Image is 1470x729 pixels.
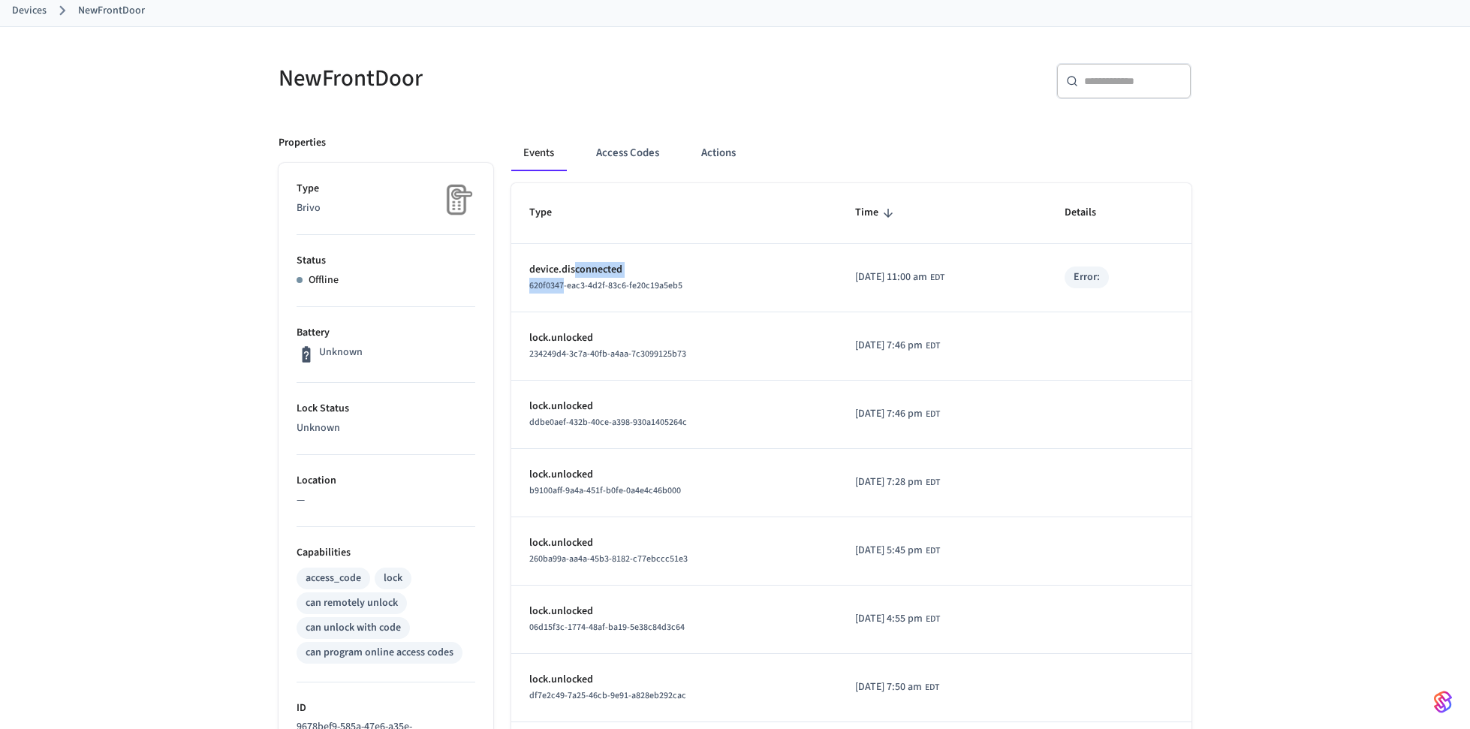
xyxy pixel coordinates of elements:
[309,273,339,288] p: Offline
[855,474,923,490] span: [DATE] 7:28 pm
[384,571,402,586] div: lock
[584,135,671,171] button: Access Codes
[297,473,475,489] p: Location
[529,672,819,688] p: lock.unlocked
[855,406,923,422] span: [DATE] 7:46 pm
[926,544,940,558] span: EDT
[529,689,686,702] span: df7e2c49-7a25-46cb-9e91-a828eb292cac
[855,201,898,224] span: Time
[297,700,475,716] p: ID
[529,535,819,551] p: lock.unlocked
[529,416,687,429] span: ddbe0aef-432b-40ce-a398-930a1405264c
[529,484,681,497] span: b9100aff-9a4a-451f-b0fe-0a4e4c46b000
[855,338,940,354] div: America/Toronto
[529,279,682,292] span: 620f0347-eac3-4d2f-83c6-fe20c19a5eb5
[926,339,940,353] span: EDT
[306,571,361,586] div: access_code
[855,270,927,285] span: [DATE] 11:00 am
[297,545,475,561] p: Capabilities
[855,679,939,695] div: America/Toronto
[319,345,363,360] p: Unknown
[855,679,922,695] span: [DATE] 7:50 am
[855,474,940,490] div: America/Toronto
[511,135,1191,171] div: ant example
[926,408,940,421] span: EDT
[529,348,686,360] span: 234249d4-3c7a-40fb-a4aa-7c3099125b73
[1074,270,1100,285] div: Error:
[529,330,819,346] p: lock.unlocked
[855,406,940,422] div: America/Toronto
[297,253,475,269] p: Status
[855,270,944,285] div: America/Toronto
[297,325,475,341] p: Battery
[855,611,923,627] span: [DATE] 4:55 pm
[12,3,47,19] a: Devices
[529,201,571,224] span: Type
[855,543,940,559] div: America/Toronto
[511,135,566,171] button: Events
[855,611,940,627] div: America/Toronto
[529,553,688,565] span: 260ba99a-aa4a-45b3-8182-c77ebccc51e3
[306,645,453,661] div: can program online access codes
[529,621,685,634] span: 06d15f3c-1774-48af-ba19-5e38c84d3c64
[855,338,923,354] span: [DATE] 7:46 pm
[279,135,326,151] p: Properties
[926,613,940,626] span: EDT
[529,262,819,278] p: device.disconnected
[689,135,748,171] button: Actions
[529,399,819,414] p: lock.unlocked
[1434,690,1452,714] img: SeamLogoGradient.69752ec5.svg
[926,476,940,490] span: EDT
[529,467,819,483] p: lock.unlocked
[306,620,401,636] div: can unlock with code
[78,3,145,19] a: NewFrontDoor
[279,63,726,94] h5: NewFrontDoor
[438,181,475,218] img: Placeholder Lock Image
[297,401,475,417] p: Lock Status
[529,604,819,619] p: lock.unlocked
[855,543,923,559] span: [DATE] 5:45 pm
[297,200,475,216] p: Brivo
[297,493,475,508] p: —
[1065,201,1116,224] span: Details
[297,181,475,197] p: Type
[930,271,944,285] span: EDT
[297,420,475,436] p: Unknown
[306,595,398,611] div: can remotely unlock
[925,681,939,694] span: EDT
